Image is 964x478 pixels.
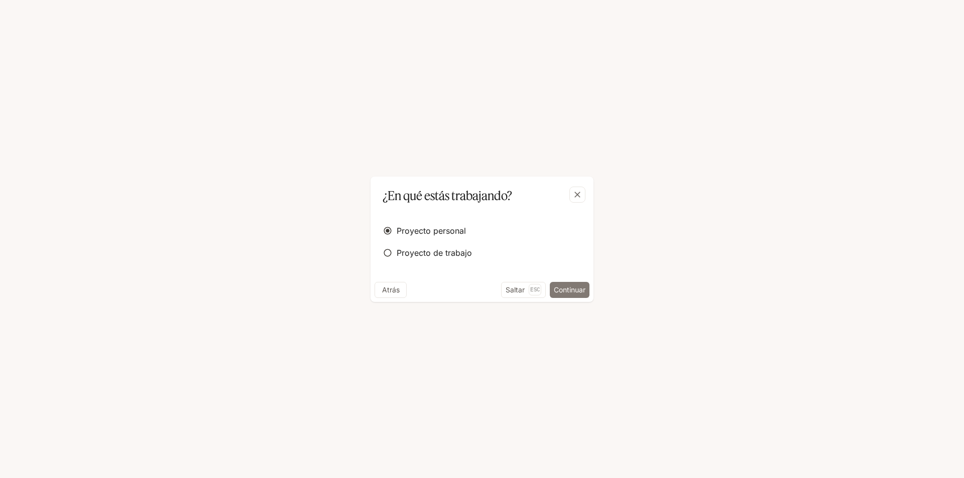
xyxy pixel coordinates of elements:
font: Esc [530,286,540,293]
font: Continuar [554,285,585,294]
font: ¿En qué estás trabajando? [383,188,512,203]
button: Atrás [375,282,407,298]
font: Proyecto personal [397,226,466,236]
button: Continuar [550,282,589,298]
button: SaltarEsc [501,282,546,298]
font: Proyecto de trabajo [397,248,472,258]
font: Atrás [382,285,400,294]
font: Saltar [506,285,525,294]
